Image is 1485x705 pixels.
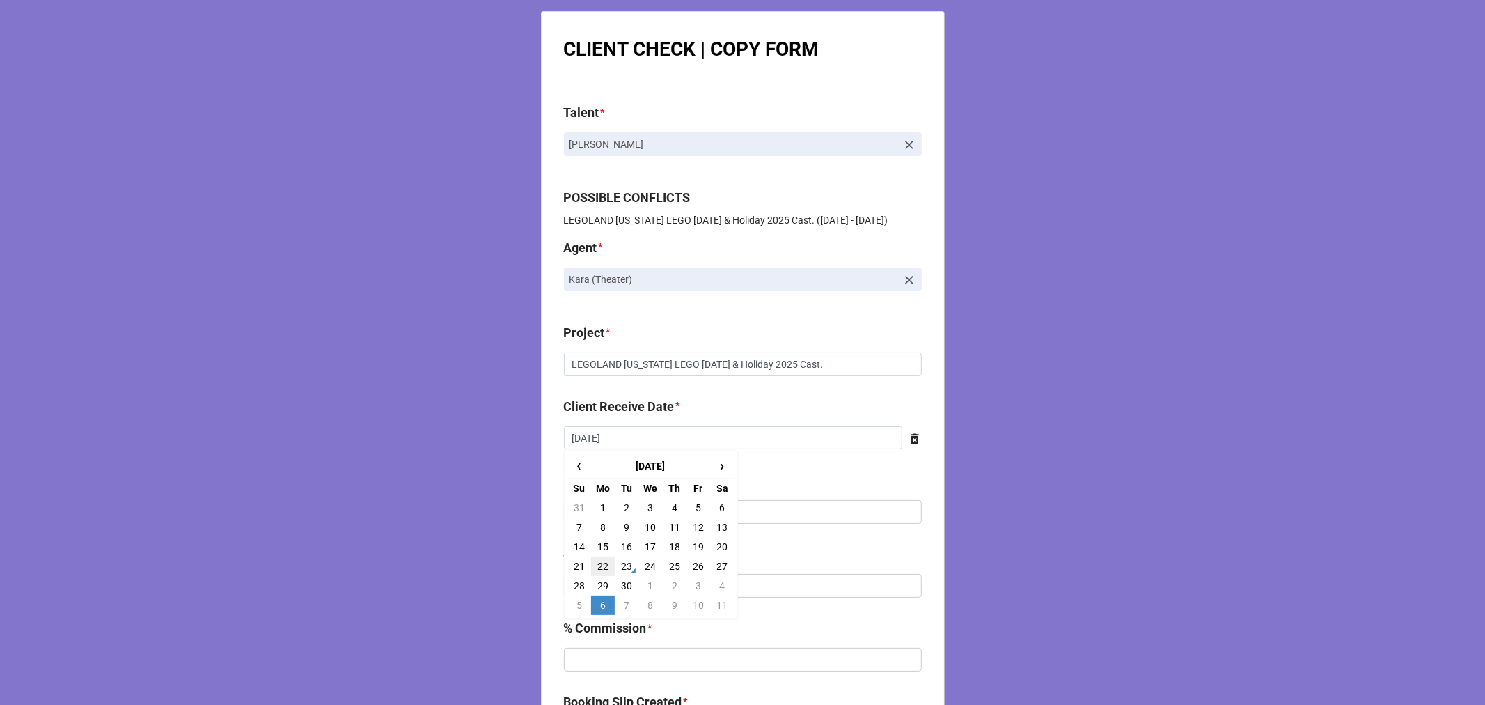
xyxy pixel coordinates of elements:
td: 17 [638,537,662,557]
label: Project [564,323,605,343]
th: Mo [591,479,615,498]
label: Talent [564,103,599,123]
td: 10 [686,596,710,615]
th: Fr [686,479,710,498]
td: 8 [591,518,615,537]
td: 22 [591,557,615,576]
th: Tu [615,479,638,498]
th: [DATE] [591,454,710,479]
td: 7 [615,596,638,615]
td: 26 [686,557,710,576]
td: 20 [710,537,734,557]
th: We [638,479,662,498]
td: 1 [638,576,662,596]
td: 4 [663,498,686,518]
td: 30 [615,576,638,596]
td: 23 [615,557,638,576]
td: 18 [663,537,686,557]
span: ‹ [568,454,590,477]
th: Th [663,479,686,498]
td: 19 [686,537,710,557]
td: 5 [567,596,591,615]
td: 13 [710,518,734,537]
p: Kara (Theater) [569,272,897,286]
td: 25 [663,557,686,576]
td: 27 [710,557,734,576]
input: Date [564,426,902,450]
td: 1 [591,498,615,518]
td: 6 [710,498,734,518]
td: 15 [591,537,615,557]
td: 6 [591,596,615,615]
label: Agent [564,238,597,258]
td: 8 [638,596,662,615]
td: 3 [638,498,662,518]
p: LEGOLAND [US_STATE] LEGO [DATE] & Holiday 2025 Cast. ([DATE] - [DATE]) [564,213,922,227]
td: 9 [663,596,686,615]
td: 2 [615,498,638,518]
td: 10 [638,518,662,537]
td: 7 [567,518,591,537]
td: 24 [638,557,662,576]
label: % Commission [564,619,647,638]
span: › [711,454,733,477]
td: 11 [663,518,686,537]
td: 4 [710,576,734,596]
p: [PERSON_NAME] [569,137,897,151]
th: Su [567,479,591,498]
td: 21 [567,557,591,576]
td: 31 [567,498,591,518]
td: 11 [710,596,734,615]
th: Sa [710,479,734,498]
td: 5 [686,498,710,518]
td: 2 [663,576,686,596]
td: 28 [567,576,591,596]
td: 16 [615,537,638,557]
b: POSSIBLE CONFLICTS [564,190,691,205]
b: CLIENT CHECK | COPY FORM [564,38,819,61]
td: 12 [686,518,710,537]
td: 14 [567,537,591,557]
td: 3 [686,576,710,596]
label: Client Receive Date [564,397,675,417]
td: 9 [615,518,638,537]
td: 29 [591,576,615,596]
